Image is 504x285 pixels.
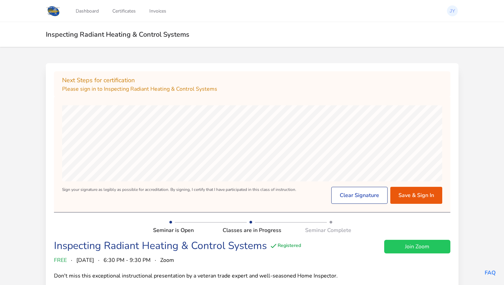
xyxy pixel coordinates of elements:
[390,187,442,204] button: Save & Sign In
[62,75,442,85] h2: Next Steps for certification
[104,256,151,264] span: 6:30 PM - 9:30 PM
[46,5,61,17] img: Logo
[155,256,156,264] span: ·
[219,226,285,234] div: Classes are in Progress
[62,85,442,93] p: Please sign in to Inspecting Radiant Heating & Control Systems
[269,242,301,250] div: Registered
[71,256,72,264] span: ·
[76,256,94,264] span: [DATE]
[384,240,450,253] a: Join Zoom
[331,187,388,204] button: Clear Signature
[153,226,219,234] div: Seminar is Open
[98,256,99,264] span: ·
[62,187,296,204] div: Sign your signature as legibly as possible for accreditation. By signing, I certify that I have p...
[285,226,351,234] div: Seminar Complete
[54,240,267,252] div: Inspecting Radiant Heating & Control Systems
[46,30,459,39] h2: Inspecting Radiant Heating & Control Systems
[160,256,174,264] span: Zoom
[54,256,67,264] span: FREE
[485,269,496,277] a: FAQ
[447,5,458,16] img: Jae kwoun Youn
